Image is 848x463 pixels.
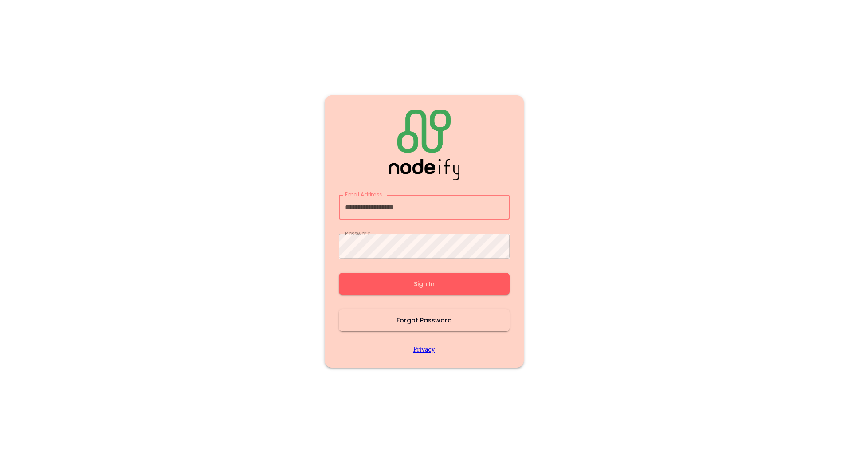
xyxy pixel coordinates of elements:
[339,273,510,295] button: Sign In
[389,110,459,180] img: Logo
[345,191,382,198] label: Email Address
[345,230,370,237] label: Password
[339,309,510,331] button: Forgot Password
[413,345,435,353] a: Privacy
